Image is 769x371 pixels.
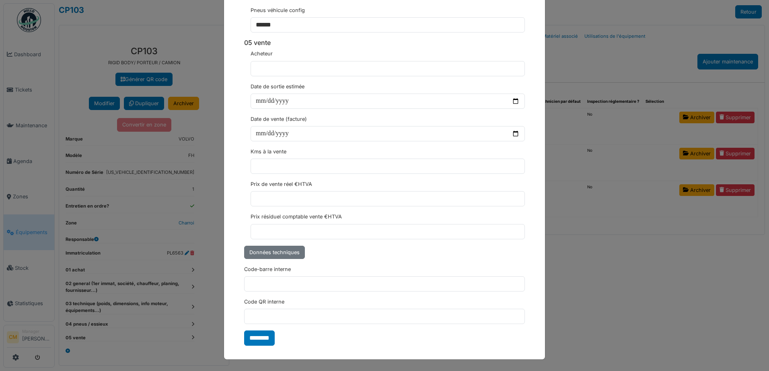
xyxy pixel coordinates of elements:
[251,115,307,123] label: Date de vente (facture)
[251,180,312,188] label: Prix de vente réel €HTVA
[251,6,305,14] label: Pneus véhicule config
[251,83,304,90] label: Date de sortie estimée
[244,265,291,273] label: Code-barre interne
[244,298,284,306] label: Code QR interne
[244,39,525,47] h6: 05 vente
[251,50,273,57] label: Acheteur
[251,213,342,220] label: Prix résiduel comptable vente €HTVA
[244,246,305,259] div: Données techniques
[251,148,286,155] label: Kms à la vente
